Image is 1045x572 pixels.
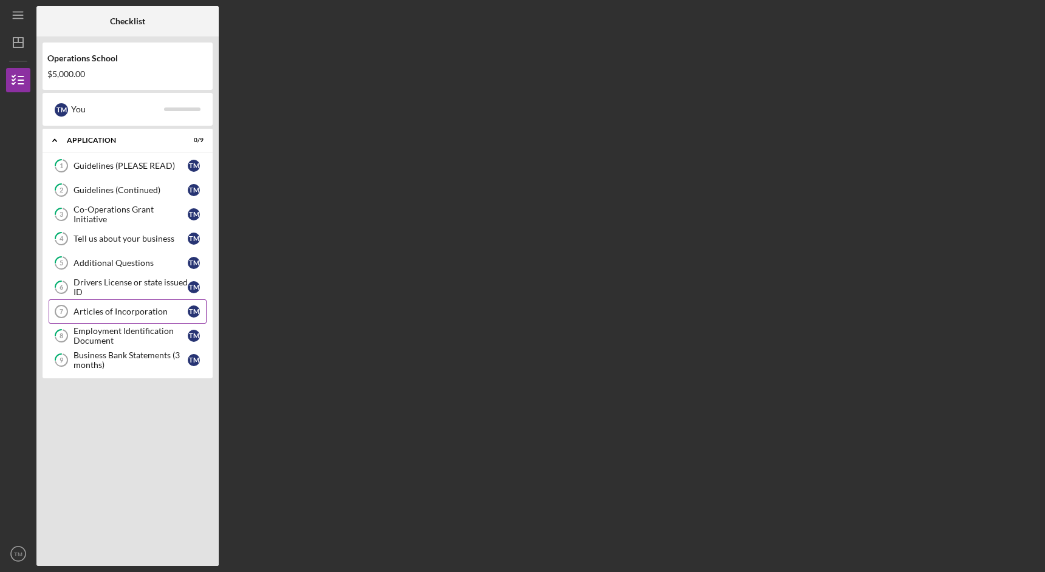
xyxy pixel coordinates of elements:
div: Application [67,137,173,144]
div: T M [188,281,200,293]
text: TM [14,551,22,557]
tspan: 5 [60,259,63,267]
a: 5Additional QuestionsTM [49,251,207,275]
div: Guidelines (Continued) [74,185,188,195]
tspan: 9 [60,356,64,364]
a: 7Articles of IncorporationTM [49,299,207,324]
div: T M [188,208,200,220]
tspan: 7 [60,308,63,315]
div: T M [188,257,200,269]
div: Employment Identification Document [74,326,188,346]
tspan: 1 [60,162,63,170]
div: $5,000.00 [47,69,208,79]
div: Articles of Incorporation [74,307,188,316]
div: T M [188,233,200,245]
tspan: 6 [60,284,64,291]
div: Operations School [47,53,208,63]
a: 2Guidelines (Continued)TM [49,178,207,202]
div: T M [188,160,200,172]
div: Tell us about your business [74,234,188,243]
div: Business Bank Statements (3 months) [74,350,188,370]
div: T M [188,305,200,318]
button: TM [6,542,30,566]
div: T M [188,330,200,342]
div: You [71,99,164,120]
a: 8Employment Identification DocumentTM [49,324,207,348]
a: 3Co-Operations Grant InitiativeTM [49,202,207,226]
div: T M [188,184,200,196]
a: 1Guidelines (PLEASE READ)TM [49,154,207,178]
div: T M [188,354,200,366]
div: Co-Operations Grant Initiative [74,205,188,224]
tspan: 8 [60,332,63,340]
b: Checklist [110,16,145,26]
a: 4Tell us about your businessTM [49,226,207,251]
tspan: 4 [60,235,64,243]
div: 0 / 9 [182,137,204,144]
tspan: 3 [60,211,63,219]
div: T M [55,103,68,117]
div: Additional Questions [74,258,188,268]
a: 6Drivers License or state issued IDTM [49,275,207,299]
div: Guidelines (PLEASE READ) [74,161,188,171]
div: Drivers License or state issued ID [74,277,188,297]
tspan: 2 [60,186,63,194]
a: 9Business Bank Statements (3 months)TM [49,348,207,372]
